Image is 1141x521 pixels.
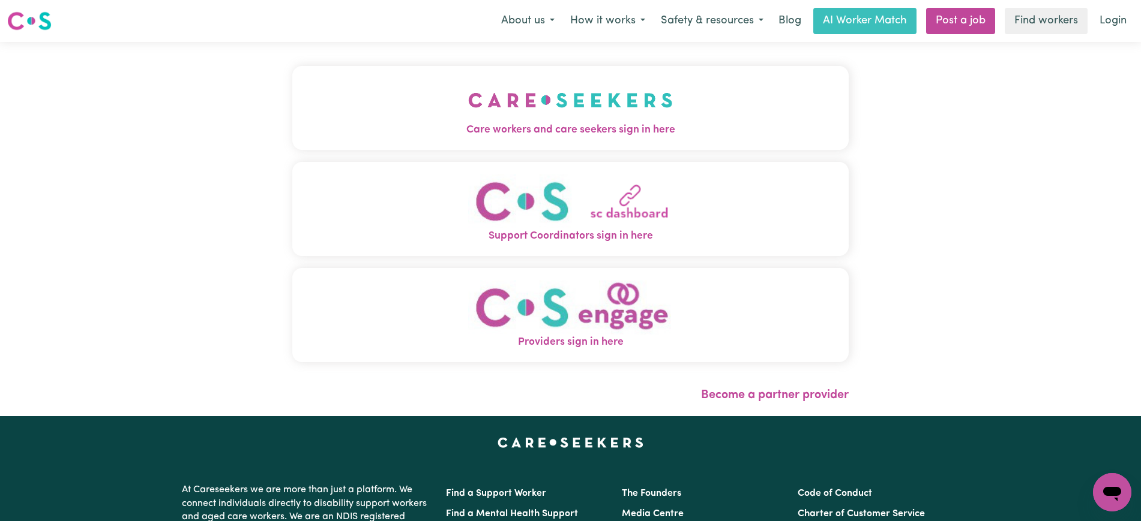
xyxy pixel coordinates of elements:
a: Become a partner provider [701,389,849,401]
a: The Founders [622,489,681,498]
button: Support Coordinators sign in here [292,162,849,256]
a: Find workers [1005,8,1088,34]
a: Blog [771,8,808,34]
a: Code of Conduct [798,489,872,498]
span: Support Coordinators sign in here [292,228,849,244]
a: Careseekers logo [7,7,52,35]
button: Safety & resources [653,8,771,34]
a: Login [1092,8,1134,34]
iframe: Button to launch messaging window [1093,473,1131,511]
img: Careseekers logo [7,10,52,32]
button: How it works [562,8,653,34]
button: Providers sign in here [292,268,849,362]
a: Careseekers home page [498,438,643,447]
span: Care workers and care seekers sign in here [292,122,849,138]
a: Find a Support Worker [446,489,546,498]
a: Media Centre [622,509,684,519]
a: Post a job [926,8,995,34]
a: AI Worker Match [813,8,917,34]
button: Care workers and care seekers sign in here [292,66,849,150]
a: Charter of Customer Service [798,509,925,519]
button: About us [493,8,562,34]
span: Providers sign in here [292,335,849,350]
